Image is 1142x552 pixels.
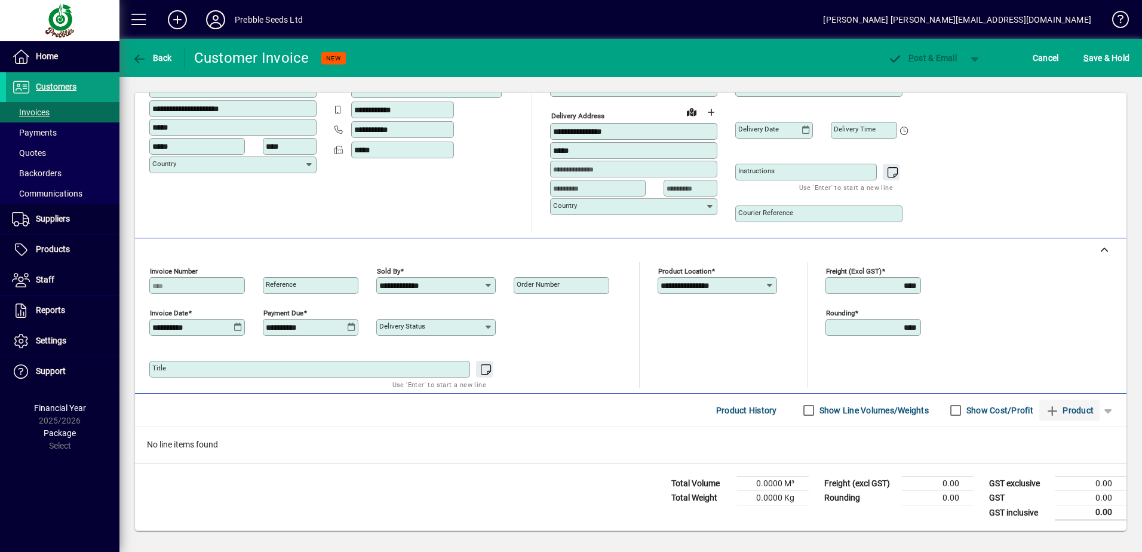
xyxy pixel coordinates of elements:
[553,201,577,210] mat-label: Country
[1083,53,1088,63] span: S
[711,400,782,421] button: Product History
[817,404,929,416] label: Show Line Volumes/Weights
[701,103,720,122] button: Choose address
[6,143,119,163] a: Quotes
[263,309,303,317] mat-label: Payment due
[1080,47,1132,69] button: Save & Hold
[818,477,902,491] td: Freight (excl GST)
[6,296,119,326] a: Reports
[1033,48,1059,68] span: Cancel
[983,491,1055,505] td: GST
[1055,477,1126,491] td: 0.00
[737,491,809,505] td: 0.0000 Kg
[132,53,172,63] span: Back
[6,42,119,72] a: Home
[738,167,775,175] mat-label: Instructions
[6,357,119,387] a: Support
[665,477,737,491] td: Total Volume
[716,401,777,420] span: Product History
[834,125,876,133] mat-label: Delivery time
[799,180,893,194] mat-hint: Use 'Enter' to start a new line
[1039,400,1100,421] button: Product
[197,9,235,30] button: Profile
[888,53,957,63] span: ost & Email
[658,267,711,275] mat-label: Product location
[129,47,175,69] button: Back
[902,477,974,491] td: 0.00
[738,125,779,133] mat-label: Delivery date
[379,322,425,330] mat-label: Delivery status
[36,336,66,345] span: Settings
[34,403,86,413] span: Financial Year
[36,214,70,223] span: Suppliers
[6,326,119,356] a: Settings
[12,168,62,178] span: Backorders
[36,275,54,284] span: Staff
[36,82,76,91] span: Customers
[826,309,855,317] mat-label: Rounding
[36,51,58,61] span: Home
[194,48,309,68] div: Customer Invoice
[1083,48,1129,68] span: ave & Hold
[44,428,76,438] span: Package
[823,10,1091,29] div: [PERSON_NAME] [PERSON_NAME][EMAIL_ADDRESS][DOMAIN_NAME]
[1055,505,1126,520] td: 0.00
[818,491,902,505] td: Rounding
[6,163,119,183] a: Backorders
[326,54,341,62] span: NEW
[738,208,793,217] mat-label: Courier Reference
[983,477,1055,491] td: GST exclusive
[1045,401,1094,420] span: Product
[1030,47,1062,69] button: Cancel
[6,102,119,122] a: Invoices
[266,280,296,289] mat-label: Reference
[517,280,560,289] mat-label: Order number
[1055,491,1126,505] td: 0.00
[882,47,963,69] button: Post & Email
[6,122,119,143] a: Payments
[682,102,701,121] a: View on map
[135,427,1126,463] div: No line items found
[964,404,1033,416] label: Show Cost/Profit
[150,267,198,275] mat-label: Invoice number
[377,267,400,275] mat-label: Sold by
[119,47,185,69] app-page-header-button: Back
[6,183,119,204] a: Communications
[12,128,57,137] span: Payments
[36,305,65,315] span: Reports
[235,10,303,29] div: Prebble Seeds Ltd
[158,9,197,30] button: Add
[737,477,809,491] td: 0.0000 M³
[908,53,914,63] span: P
[983,505,1055,520] td: GST inclusive
[152,160,176,168] mat-label: Country
[150,309,188,317] mat-label: Invoice date
[12,148,46,158] span: Quotes
[826,267,882,275] mat-label: Freight (excl GST)
[902,491,974,505] td: 0.00
[12,108,50,117] span: Invoices
[6,235,119,265] a: Products
[6,204,119,234] a: Suppliers
[36,366,66,376] span: Support
[152,364,166,372] mat-label: Title
[12,189,82,198] span: Communications
[36,244,70,254] span: Products
[392,378,486,391] mat-hint: Use 'Enter' to start a new line
[6,265,119,295] a: Staff
[1103,2,1127,41] a: Knowledge Base
[665,491,737,505] td: Total Weight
